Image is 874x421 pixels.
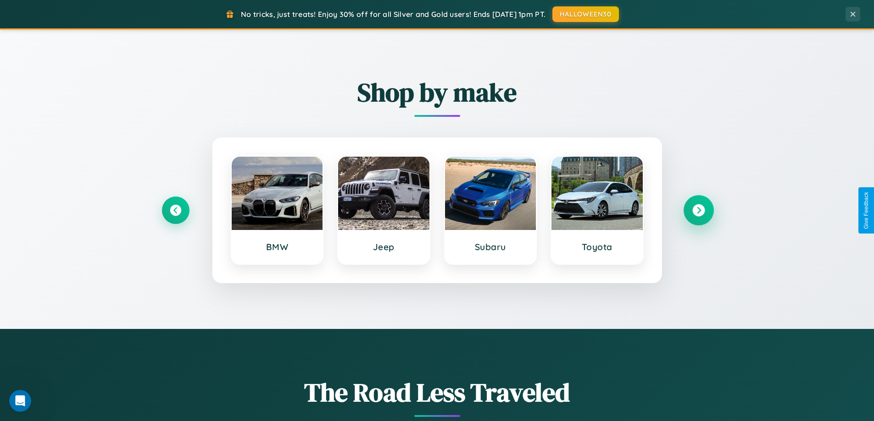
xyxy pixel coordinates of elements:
div: Give Feedback [863,192,869,229]
h1: The Road Less Traveled [162,375,713,410]
h3: Subaru [454,241,527,252]
h2: Shop by make [162,75,713,110]
button: HALLOWEEN30 [552,6,619,22]
iframe: Intercom live chat [9,390,31,412]
h3: BMW [241,241,314,252]
h3: Jeep [347,241,420,252]
span: No tricks, just treats! Enjoy 30% off for all Silver and Gold users! Ends [DATE] 1pm PT. [241,10,546,19]
h3: Toyota [561,241,634,252]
